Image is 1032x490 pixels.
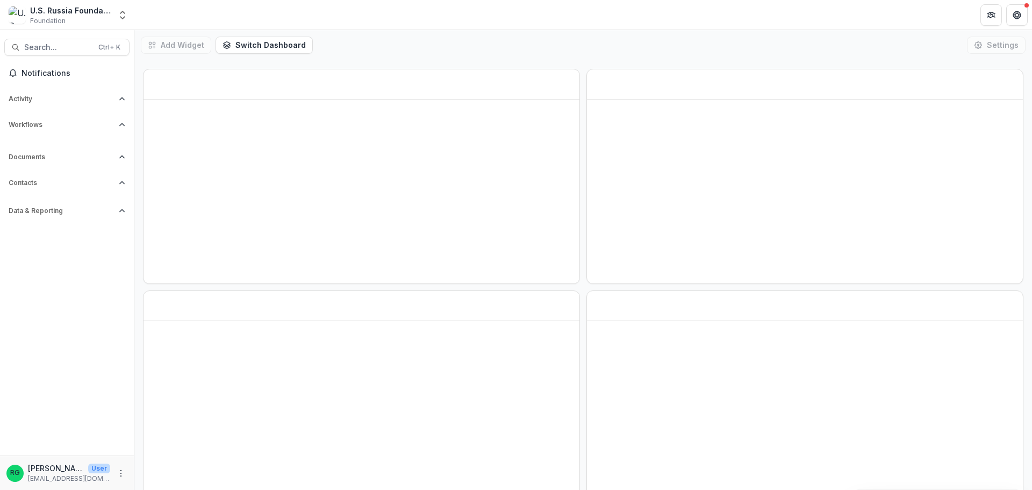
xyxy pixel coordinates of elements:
[96,41,123,53] div: Ctrl + K
[9,121,114,129] span: Workflows
[24,43,92,52] span: Search...
[980,4,1002,26] button: Partners
[30,5,111,16] div: U.S. Russia Foundation
[30,16,66,26] span: Foundation
[115,4,130,26] button: Open entity switcher
[4,90,130,108] button: Open Activity
[4,39,130,56] button: Search...
[967,37,1026,54] button: Settings
[9,95,114,103] span: Activity
[21,69,125,78] span: Notifications
[114,467,127,480] button: More
[139,7,184,23] nav: breadcrumb
[9,153,114,161] span: Documents
[4,202,130,219] button: Open Data & Reporting
[9,207,114,215] span: Data & Reporting
[4,116,130,133] button: Open Workflows
[216,37,313,54] button: Switch Dashboard
[4,174,130,191] button: Open Contacts
[10,470,20,477] div: Ruslan Garipov
[4,148,130,166] button: Open Documents
[1006,4,1028,26] button: Get Help
[28,463,84,474] p: [PERSON_NAME]
[9,179,114,187] span: Contacts
[28,474,110,484] p: [EMAIL_ADDRESS][DOMAIN_NAME]
[4,65,130,82] button: Notifications
[141,37,211,54] button: Add Widget
[9,6,26,24] img: U.S. Russia Foundation
[88,464,110,473] p: User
